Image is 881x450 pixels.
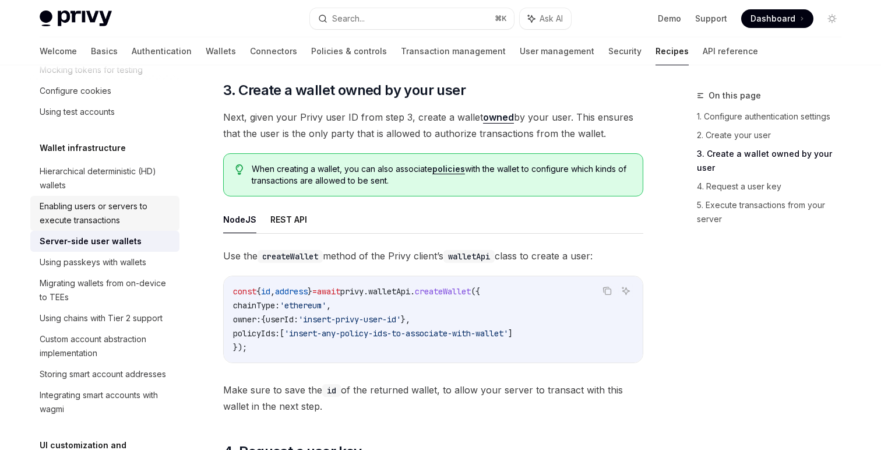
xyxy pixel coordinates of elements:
[415,286,471,297] span: createWallet
[233,300,280,311] span: chainType:
[261,286,270,297] span: id
[697,177,851,196] a: 4. Request a user key
[332,12,365,26] div: Search...
[30,364,179,385] a: Storing smart account addresses
[40,367,166,381] div: Storing smart account addresses
[658,13,681,24] a: Demo
[250,37,297,65] a: Connectors
[340,286,364,297] span: privy
[223,382,643,414] span: Make sure to save the of the returned wallet, to allow your server to transact with this wallet i...
[656,37,689,65] a: Recipes
[311,37,387,65] a: Policies & controls
[280,328,284,339] span: [
[317,286,340,297] span: await
[258,250,323,263] code: createWallet
[206,37,236,65] a: Wallets
[322,384,341,397] code: id
[326,300,331,311] span: ,
[30,101,179,122] a: Using test accounts
[30,252,179,273] a: Using passkeys with wallets
[823,9,841,28] button: Toggle dark mode
[471,286,480,297] span: ({
[312,286,317,297] span: =
[40,105,115,119] div: Using test accounts
[30,161,179,196] a: Hierarchical deterministic (HD) wallets
[280,300,326,311] span: 'ethereum'
[618,283,633,298] button: Ask AI
[40,332,172,360] div: Custom account abstraction implementation
[40,255,146,269] div: Using passkeys with wallets
[30,231,179,252] a: Server-side user wallets
[608,37,642,65] a: Security
[540,13,563,24] span: Ask AI
[223,109,643,142] span: Next, given your Privy user ID from step 3, create a wallet by your user. This ensures that the u...
[30,80,179,101] a: Configure cookies
[40,311,163,325] div: Using chains with Tier 2 support
[40,388,172,416] div: Integrating smart accounts with wagmi
[410,286,415,297] span: .
[223,248,643,264] span: Use the method of the Privy client’s class to create a user:
[40,234,142,248] div: Server-side user wallets
[432,164,465,174] a: policies
[235,164,244,175] svg: Tip
[223,206,256,233] button: NodeJS
[233,314,261,325] span: owner:
[697,126,851,145] a: 2. Create your user
[40,10,112,27] img: light logo
[308,286,312,297] span: }
[40,199,172,227] div: Enabling users or servers to execute transactions
[30,329,179,364] a: Custom account abstraction implementation
[30,385,179,420] a: Integrating smart accounts with wagmi
[30,308,179,329] a: Using chains with Tier 2 support
[520,8,571,29] button: Ask AI
[520,37,594,65] a: User management
[750,13,795,24] span: Dashboard
[703,37,758,65] a: API reference
[284,328,508,339] span: 'insert-any-policy-ids-to-associate-with-wallet'
[275,286,308,297] span: address
[508,328,513,339] span: ]
[697,145,851,177] a: 3. Create a wallet owned by your user
[364,286,368,297] span: .
[40,164,172,192] div: Hierarchical deterministic (HD) wallets
[270,286,275,297] span: ,
[697,196,851,228] a: 5. Execute transactions from your server
[40,37,77,65] a: Welcome
[30,273,179,308] a: Migrating wallets from on-device to TEEs
[30,196,179,231] a: Enabling users or servers to execute transactions
[270,206,307,233] button: REST API
[310,8,514,29] button: Search...⌘K
[40,276,172,304] div: Migrating wallets from on-device to TEEs
[709,89,761,103] span: On this page
[233,328,280,339] span: policyIds:
[741,9,813,28] a: Dashboard
[256,286,261,297] span: {
[233,342,247,353] span: });
[223,81,466,100] span: 3. Create a wallet owned by your user
[695,13,727,24] a: Support
[600,283,615,298] button: Copy the contents from the code block
[266,314,298,325] span: userId:
[261,314,266,325] span: {
[40,84,111,98] div: Configure cookies
[132,37,192,65] a: Authentication
[697,107,851,126] a: 1. Configure authentication settings
[443,250,495,263] code: walletApi
[91,37,118,65] a: Basics
[401,37,506,65] a: Transaction management
[252,163,631,187] span: When creating a wallet, you can also associate with the wallet to configure which kinds of transa...
[401,314,410,325] span: },
[233,286,256,297] span: const
[368,286,410,297] span: walletApi
[298,314,401,325] span: 'insert-privy-user-id'
[495,14,507,23] span: ⌘ K
[40,141,126,155] h5: Wallet infrastructure
[483,111,514,124] a: owned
